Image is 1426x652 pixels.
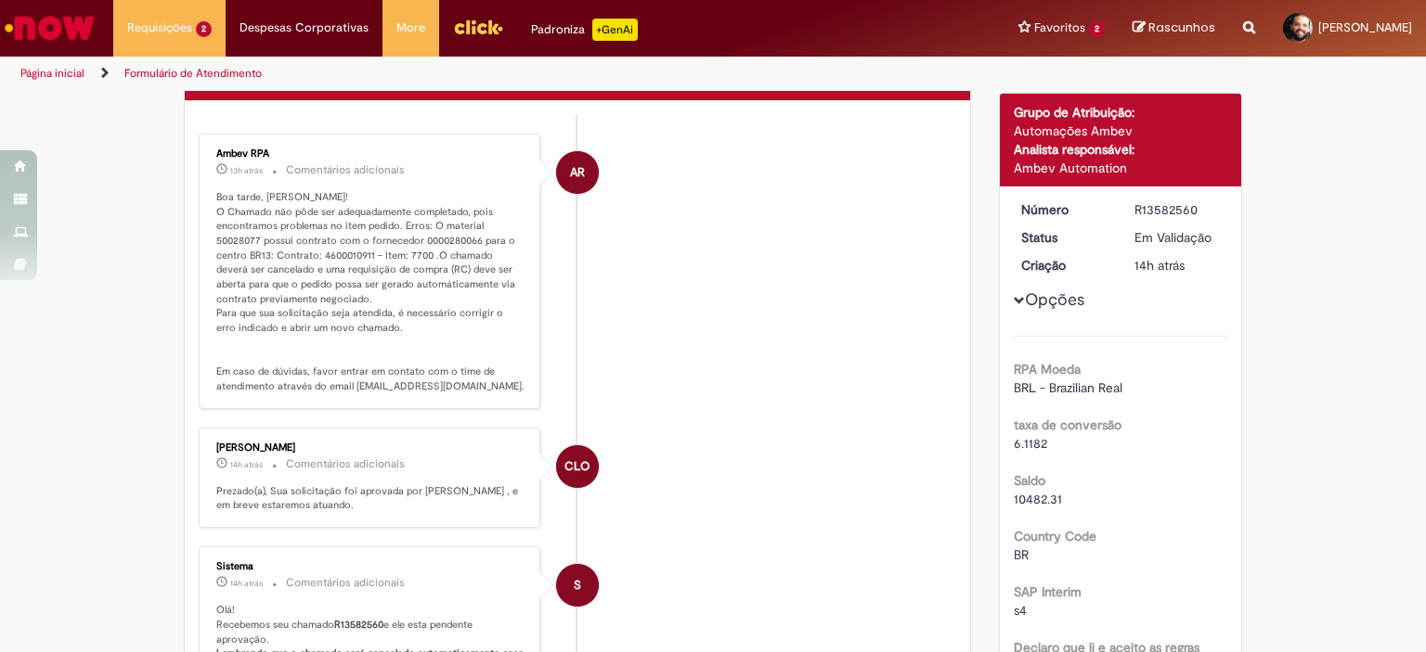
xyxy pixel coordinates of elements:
[1134,257,1185,274] span: 14h atrás
[1014,140,1228,159] div: Analista responsável:
[1134,200,1221,219] div: R13582560
[556,151,599,194] div: Ambev RPA
[1014,103,1228,121] div: Grupo de Atribuição:
[1007,256,1121,275] dt: Criação
[216,148,525,160] div: Ambev RPA
[453,13,503,41] img: click_logo_yellow_360x200.png
[1134,228,1221,247] div: Em Validação
[531,19,638,41] div: Padroniza
[1318,19,1412,35] span: [PERSON_NAME]
[574,563,581,607] span: S
[216,190,525,394] p: Boa tarde, [PERSON_NAME]! O Chamado não pôde ser adequadamente completado, pois encontramos probl...
[230,459,263,470] time: 30/09/2025 15:59:39
[1034,19,1085,37] span: Favoritos
[14,57,937,91] ul: Trilhas de página
[592,19,638,41] p: +GenAi
[1134,256,1221,275] div: 30/09/2025 15:56:13
[196,21,212,37] span: 2
[230,165,263,176] time: 30/09/2025 17:19:18
[1148,19,1215,36] span: Rascunhos
[570,150,585,195] span: AR
[564,444,590,489] span: CLO
[230,459,263,470] span: 14h atrás
[286,575,405,591] small: Comentários adicionais
[216,561,525,572] div: Sistema
[1014,602,1027,619] span: s4
[216,442,525,454] div: [PERSON_NAME]
[230,578,263,589] time: 30/09/2025 15:56:26
[286,456,405,472] small: Comentários adicionais
[2,9,97,46] img: ServiceNow
[240,19,369,37] span: Despesas Corporativas
[556,564,599,607] div: System
[556,445,599,488] div: Cassiano Lima Oliveira
[124,66,262,81] a: Formulário de Atendimento
[20,66,84,81] a: Página inicial
[1007,228,1121,247] dt: Status
[1089,21,1105,37] span: 2
[230,578,263,589] span: 14h atrás
[932,67,956,91] button: Adicionar anexos
[230,165,263,176] span: 13h atrás
[334,618,383,632] b: R13582560
[1014,546,1029,563] span: BR
[127,19,192,37] span: Requisições
[1014,491,1062,507] span: 10482.31
[1014,416,1121,433] b: taxa de conversão
[396,19,425,37] span: More
[1133,19,1215,37] a: Rascunhos
[1014,121,1228,140] div: Automações Ambev
[1014,528,1096,544] b: Country Code
[1014,472,1045,489] b: Saldo
[1014,159,1228,177] div: Ambev Automation
[1007,200,1121,219] dt: Número
[1134,257,1185,274] time: 30/09/2025 15:56:13
[1014,379,1122,396] span: BRL - Brazilian Real
[216,484,525,513] p: Prezado(a), Sua solicitação foi aprovada por [PERSON_NAME] , e em breve estaremos atuando.
[1014,583,1082,600] b: SAP Interim
[1014,435,1047,452] span: 6.1182
[286,162,405,178] small: Comentários adicionais
[1014,361,1081,377] b: RPA Moeda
